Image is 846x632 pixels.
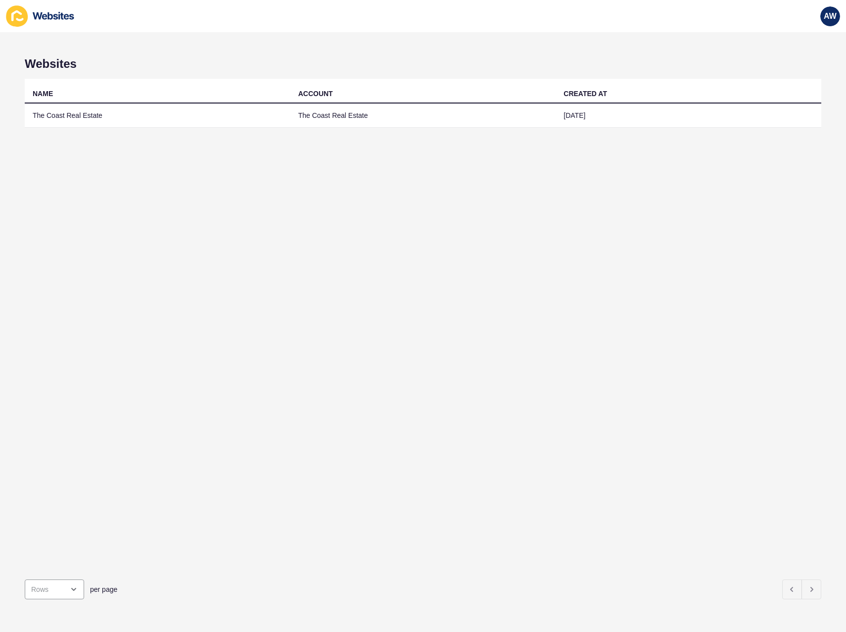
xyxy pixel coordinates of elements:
[824,11,837,21] span: AW
[298,89,333,99] div: ACCOUNT
[25,104,290,128] td: The Coast Real Estate
[90,584,117,594] span: per page
[25,57,821,71] h1: Websites
[25,579,84,599] div: open menu
[564,89,607,99] div: CREATED AT
[290,104,556,128] td: The Coast Real Estate
[33,89,53,99] div: NAME
[556,104,821,128] td: [DATE]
